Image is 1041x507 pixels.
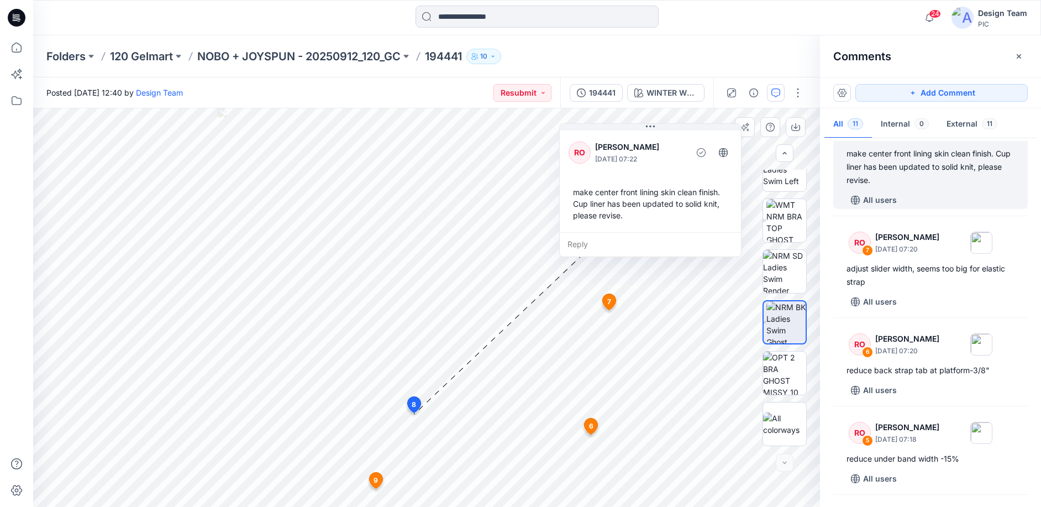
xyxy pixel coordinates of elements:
[412,400,416,410] span: 8
[848,118,863,129] span: 11
[875,421,939,434] p: [PERSON_NAME]
[595,154,685,165] p: [DATE] 07:22
[847,381,901,399] button: All users
[763,152,806,187] img: WMT Ladies Swim Left
[849,333,871,356] div: RO
[847,262,1014,289] div: adjust slider width, seems too big for elastic strap
[875,346,939,357] p: [DATE] 07:20
[863,472,897,485] p: All users
[849,232,871,254] div: RO
[847,364,1014,377] div: reduce back strap tab at platform-3/8"
[110,49,173,64] a: 120 Gelmart
[875,231,939,244] p: [PERSON_NAME]
[560,232,741,257] div: Reply
[875,244,939,255] p: [DATE] 07:20
[46,87,183,98] span: Posted [DATE] 12:40 by
[863,194,897,207] p: All users
[425,49,462,64] p: 194441
[374,475,378,485] span: 9
[136,88,183,97] a: Design Team
[863,295,897,309] p: All users
[595,140,685,154] p: [PERSON_NAME]
[197,49,401,64] a: NOBO + JOYSPUN - 20250912_120_GC
[847,293,901,311] button: All users
[849,422,871,444] div: RO
[466,49,501,64] button: 10
[914,118,929,129] span: 0
[875,434,939,445] p: [DATE] 07:18
[480,50,487,62] p: 10
[589,421,593,431] span: 6
[745,84,763,102] button: Details
[951,7,974,29] img: avatar
[929,9,941,18] span: 24
[763,412,806,436] img: All colorways
[607,297,611,307] span: 7
[855,84,1028,102] button: Add Comment
[763,250,806,293] img: NRM SD Ladies Swim Render
[847,470,901,488] button: All users
[872,111,938,139] button: Internal
[763,352,806,395] img: OPT 2 BRA GHOST MISSY 10
[982,118,997,129] span: 11
[847,191,901,209] button: All users
[862,435,873,446] div: 5
[875,332,939,346] p: [PERSON_NAME]
[646,87,697,99] div: WINTER WHITE
[569,182,732,226] div: make center front lining skin clean finish. Cup liner has been updated to solid knit, please revise.
[862,347,873,358] div: 6
[833,50,891,63] h2: Comments
[766,301,806,343] img: NRM BK Ladies Swim Ghost Render
[46,49,86,64] a: Folders
[570,84,623,102] button: 194441
[938,111,1006,139] button: External
[824,111,872,139] button: All
[847,452,1014,466] div: reduce under band width -15%
[862,245,873,256] div: 7
[766,199,806,242] img: WMT NRM BRA TOP GHOST
[569,142,591,164] div: RO
[847,147,1014,187] div: make center front lining skin clean finish. Cup liner has been updated to solid knit, please revise.
[589,87,616,99] div: 194441
[978,7,1027,20] div: Design Team
[863,384,897,397] p: All users
[627,84,704,102] button: WINTER WHITE
[978,20,1027,28] div: PIC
